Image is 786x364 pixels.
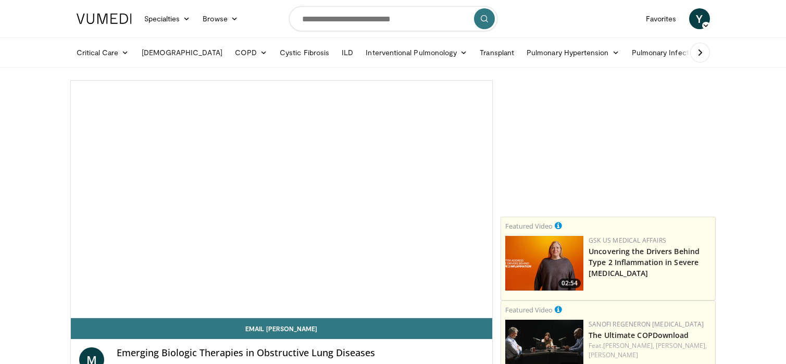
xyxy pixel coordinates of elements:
[77,14,132,24] img: VuMedi Logo
[70,42,135,63] a: Critical Care
[656,341,707,350] a: [PERSON_NAME],
[589,236,666,245] a: GSK US Medical Affairs
[520,42,626,63] a: Pulmonary Hypertension
[589,320,704,329] a: Sanofi Regeneron [MEDICAL_DATA]
[335,42,359,63] a: ILD
[603,341,654,350] a: [PERSON_NAME],
[505,221,553,231] small: Featured Video
[589,246,700,278] a: Uncovering the Drivers Behind Type 2 Inflammation in Severe [MEDICAL_DATA]
[589,350,638,359] a: [PERSON_NAME]
[505,236,583,291] img: 763bf435-924b-49ae-a76d-43e829d5b92f.png.150x105_q85_crop-smart_upscale.png
[135,42,229,63] a: [DEMOGRAPHIC_DATA]
[273,42,335,63] a: Cystic Fibrosis
[473,42,520,63] a: Transplant
[558,279,581,288] span: 02:54
[289,6,497,31] input: Search topics, interventions
[626,42,716,63] a: Pulmonary Infection
[71,81,493,318] video-js: Video Player
[229,42,273,63] a: COPD
[505,236,583,291] a: 02:54
[589,330,689,340] a: The Ultimate COPDownload
[589,341,711,360] div: Feat.
[117,347,484,359] h4: Emerging Biologic Therapies in Obstructive Lung Diseases
[138,8,197,29] a: Specialties
[505,305,553,315] small: Featured Video
[530,80,687,210] iframe: Advertisement
[689,8,710,29] a: Y
[359,42,473,63] a: Interventional Pulmonology
[640,8,683,29] a: Favorites
[196,8,244,29] a: Browse
[71,318,493,339] a: Email [PERSON_NAME]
